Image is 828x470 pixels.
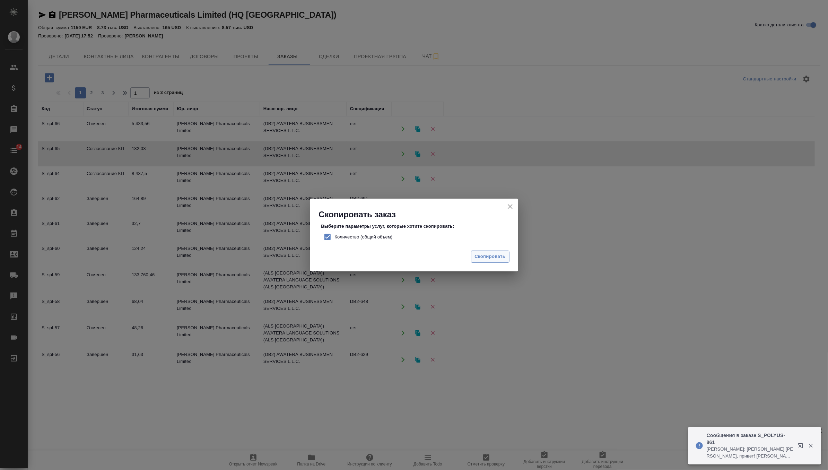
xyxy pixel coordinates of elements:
[471,251,509,263] button: Скопировать
[505,201,515,212] button: close
[707,446,793,460] p: [PERSON_NAME]: [PERSON_NAME] [PERSON_NAME], привет! [PERSON_NAME], связываюсь с [PERSON_NAME]
[321,223,510,230] p: Выберите параметры услуг, которые хотите скопировать:
[335,234,393,241] span: Количество (общий объем)
[794,439,810,455] button: Открыть в новой вкладке
[707,432,793,446] p: Сообщения в заказе S_POLYUS-861
[475,253,506,261] span: Скопировать
[319,209,518,220] h2: Скопировать заказ
[804,443,818,449] button: Закрыть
